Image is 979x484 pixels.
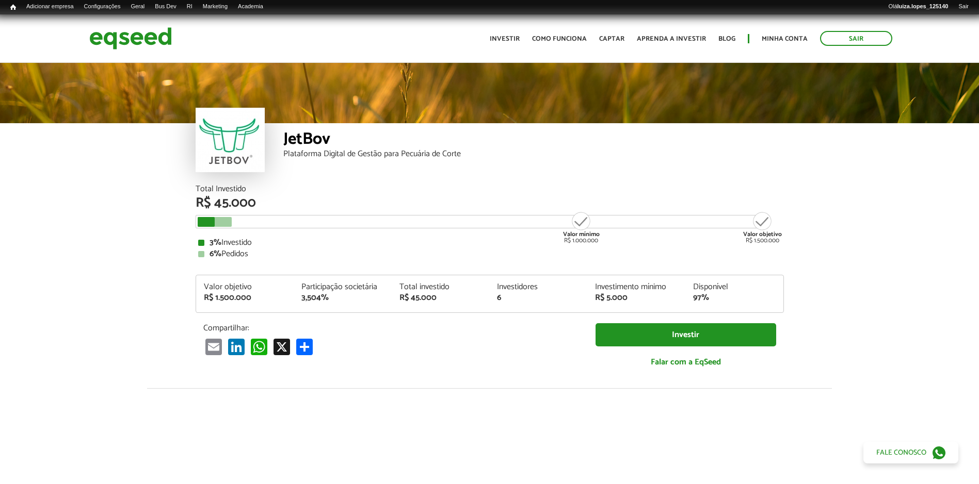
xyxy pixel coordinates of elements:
[210,236,221,249] strong: 3%
[196,196,784,210] div: R$ 45.000
[203,323,580,333] p: Compartilhar:
[198,3,233,11] a: Marketing
[226,338,247,355] a: LinkedIn
[198,239,781,247] div: Investido
[563,229,600,239] strong: Valor mínimo
[233,3,268,11] a: Academia
[637,36,706,42] a: Aprenda a investir
[595,283,678,291] div: Investimento mínimo
[820,31,892,46] a: Sair
[89,25,172,52] img: EqSeed
[283,150,784,158] div: Plataforma Digital de Gestão para Pecuária de Corte
[301,283,384,291] div: Participação societária
[599,36,624,42] a: Captar
[863,442,958,463] a: Fale conosco
[198,250,781,258] div: Pedidos
[196,185,784,193] div: Total Investido
[743,229,782,239] strong: Valor objetivo
[883,3,953,11] a: Oláluiza.lopes_125140
[399,283,482,291] div: Total investido
[596,323,776,346] a: Investir
[762,36,808,42] a: Minha conta
[125,3,150,11] a: Geral
[203,338,224,355] a: Email
[182,3,198,11] a: RI
[532,36,587,42] a: Como funciona
[10,4,16,11] span: Início
[204,294,286,302] div: R$ 1.500.000
[150,3,182,11] a: Bus Dev
[743,211,782,244] div: R$ 1.500.000
[5,3,21,12] a: Início
[249,338,269,355] a: WhatsApp
[283,131,784,150] div: JetBov
[497,283,580,291] div: Investidores
[301,294,384,302] div: 3,504%
[271,338,292,355] a: X
[718,36,735,42] a: Blog
[490,36,520,42] a: Investir
[693,283,776,291] div: Disponível
[562,211,601,244] div: R$ 1.000.000
[953,3,974,11] a: Sair
[399,294,482,302] div: R$ 45.000
[693,294,776,302] div: 97%
[210,247,221,261] strong: 6%
[294,338,315,355] a: Compartilhar
[204,283,286,291] div: Valor objetivo
[595,294,678,302] div: R$ 5.000
[79,3,126,11] a: Configurações
[897,3,949,9] strong: luiza.lopes_125140
[21,3,79,11] a: Adicionar empresa
[596,352,776,373] a: Falar com a EqSeed
[497,294,580,302] div: 6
